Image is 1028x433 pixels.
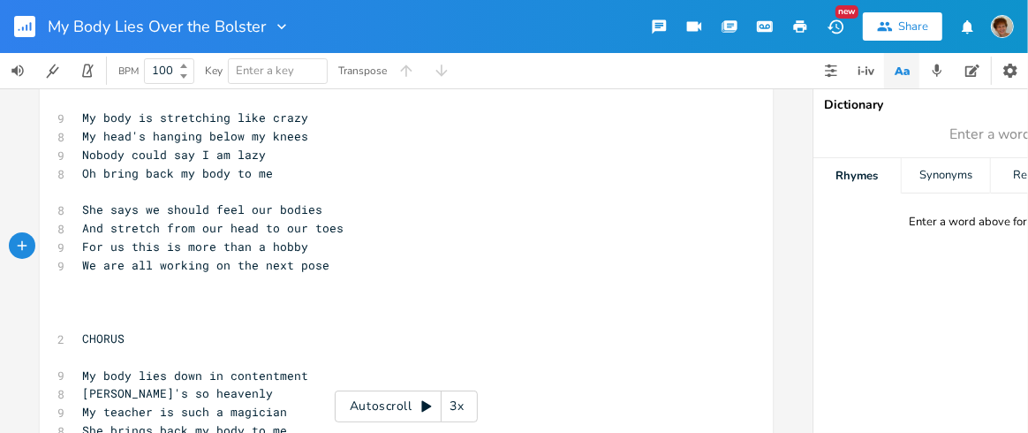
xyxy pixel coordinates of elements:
[82,368,308,384] span: My body lies down in contentment
[902,158,989,194] div: Synonyms
[82,257,329,273] span: We are all working on the next pose
[898,19,928,34] div: Share
[835,5,858,19] div: New
[82,239,308,254] span: For us this is more than a hobby
[82,220,344,236] span: And stretch from our head to our toes
[82,385,273,401] span: [PERSON_NAME]'s so heavenly
[82,147,266,163] span: Nobody could say I am lazy
[338,65,387,76] div: Transpose
[863,12,942,41] button: Share
[205,65,223,76] div: Key
[991,15,1014,38] img: scohenmusic
[813,158,901,194] div: Rhymes
[82,330,125,346] span: CHORUS
[442,391,473,422] div: 3x
[818,11,853,42] button: New
[82,165,273,181] span: Oh bring back my body to me
[82,404,287,420] span: My teacher is such a magician
[48,19,266,34] span: My Body Lies Over the Bolster
[118,66,139,76] div: BPM
[335,391,478,422] div: Autoscroll
[82,201,322,217] span: She says we should feel our bodies
[82,128,308,144] span: My head's hanging below my knees
[82,110,308,125] span: My body is stretching like crazy
[236,63,294,79] span: Enter a key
